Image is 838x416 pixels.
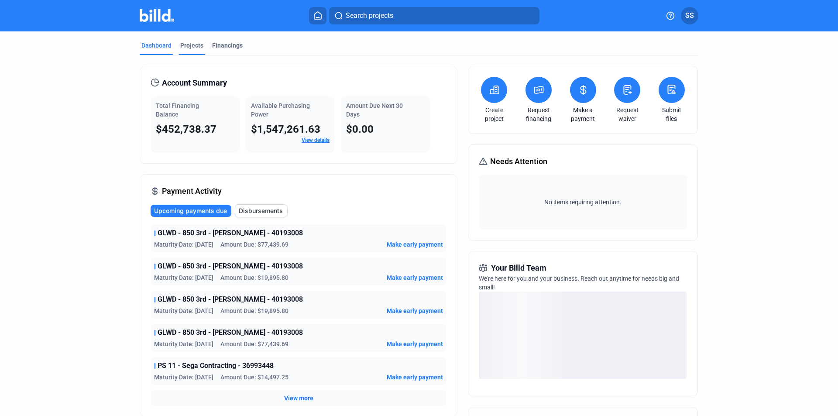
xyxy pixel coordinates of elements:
span: GLWD - 850 3rd - [PERSON_NAME] - 40193008 [158,261,303,272]
span: Amount Due: $77,439.69 [220,240,288,249]
button: SS [681,7,698,24]
span: Amount Due: $19,895.80 [220,273,288,282]
img: Billd Company Logo [140,9,174,22]
span: Maturity Date: [DATE] [154,340,213,348]
span: Total Financing Balance [156,102,199,118]
span: $0.00 [346,123,374,135]
span: SS [685,10,694,21]
span: Available Purchasing Power [251,102,310,118]
a: Request financing [523,106,554,123]
button: Upcoming payments due [151,205,231,217]
button: Make early payment [387,306,443,315]
span: Maturity Date: [DATE] [154,306,213,315]
span: Amount Due: $19,895.80 [220,306,288,315]
span: $452,738.37 [156,123,216,135]
span: Maturity Date: [DATE] [154,273,213,282]
a: Request waiver [612,106,642,123]
span: GLWD - 850 3rd - [PERSON_NAME] - 40193008 [158,228,303,238]
span: Amount Due: $14,497.25 [220,373,288,382]
span: Payment Activity [162,185,222,197]
span: $1,547,261.63 [251,123,320,135]
span: PS 11 - Sega Contracting - 36993448 [158,361,274,371]
span: Maturity Date: [DATE] [154,373,213,382]
span: Needs Attention [490,155,547,168]
span: Account Summary [162,77,227,89]
button: View more [284,394,313,402]
span: Upcoming payments due [154,206,227,215]
span: GLWD - 850 3rd - [PERSON_NAME] - 40193008 [158,294,303,305]
span: Maturity Date: [DATE] [154,240,213,249]
div: Projects [180,41,203,50]
div: Financings [212,41,243,50]
span: Amount Due Next 30 Days [346,102,403,118]
button: Disbursements [235,204,288,217]
div: Dashboard [141,41,172,50]
span: Your Billd Team [491,262,546,274]
button: Search projects [329,7,539,24]
div: loading [479,292,687,379]
a: Submit files [656,106,687,123]
span: No items requiring attention. [482,198,683,206]
a: Create project [479,106,509,123]
button: Make early payment [387,240,443,249]
span: We're here for you and your business. Reach out anytime for needs big and small! [479,275,679,291]
button: Make early payment [387,373,443,382]
a: Make a payment [568,106,598,123]
span: Search projects [346,10,393,21]
span: GLWD - 850 3rd - [PERSON_NAME] - 40193008 [158,327,303,338]
button: Make early payment [387,273,443,282]
button: Make early payment [387,340,443,348]
span: Disbursements [239,206,283,215]
a: View details [302,137,330,143]
span: Amount Due: $77,439.69 [220,340,288,348]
